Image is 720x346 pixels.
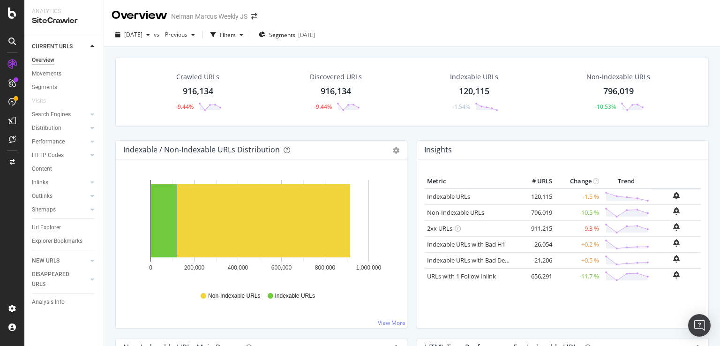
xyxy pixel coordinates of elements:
th: Trend [601,174,652,188]
div: [DATE] [298,31,315,39]
a: Inlinks [32,178,88,188]
button: Segments[DATE] [255,27,319,42]
div: NEW URLS [32,256,60,266]
button: Previous [161,27,199,42]
a: View More [378,319,405,327]
a: Movements [32,69,97,79]
div: Analysis Info [32,297,65,307]
div: HTTP Codes [32,150,64,160]
span: vs [154,30,161,38]
div: 120,115 [459,85,489,98]
h4: Insights [424,143,452,156]
div: Segments [32,83,57,92]
text: 0 [149,264,152,271]
text: 800,000 [315,264,336,271]
div: Visits [32,96,46,106]
a: Search Engines [32,110,88,120]
th: # URLS [517,174,555,188]
div: Filters [220,31,236,39]
div: SiteCrawler [32,15,96,26]
td: -10.5 % [555,204,601,220]
div: bell-plus [673,223,680,231]
div: Content [32,164,52,174]
div: -9.44% [314,103,332,111]
div: bell-plus [673,192,680,199]
span: Non-Indexable URLs [208,292,260,300]
a: Performance [32,137,88,147]
span: Previous [161,30,187,38]
div: Discovered URLs [310,72,362,82]
span: Indexable URLs [275,292,315,300]
div: 916,134 [183,85,213,98]
span: 2025 Sep. 1st [124,30,142,38]
a: 2xx URLs [427,224,452,233]
a: Segments [32,83,97,92]
div: Overview [112,8,167,23]
a: NEW URLS [32,256,88,266]
td: 656,291 [517,268,555,284]
div: bell-plus [673,239,680,247]
a: CURRENT URLS [32,42,88,52]
div: -1.54% [452,103,470,111]
div: DISAPPEARED URLS [32,270,79,289]
td: 796,019 [517,204,555,220]
div: -10.53% [595,103,616,111]
td: 21,206 [517,252,555,268]
div: bell-plus [673,207,680,215]
a: Sitemaps [32,205,88,215]
a: Url Explorer [32,223,97,233]
text: 400,000 [228,264,248,271]
div: bell-plus [673,271,680,278]
a: HTTP Codes [32,150,88,160]
div: Search Engines [32,110,71,120]
a: Indexable URLs with Bad Description [427,256,529,264]
a: Indexable URLs [427,192,470,201]
td: 26,054 [517,236,555,252]
div: Outlinks [32,191,52,201]
div: Neiman Marcus Weekly JS [171,12,247,21]
text: 600,000 [271,264,292,271]
a: Overview [32,55,97,65]
button: [DATE] [112,27,154,42]
a: DISAPPEARED URLS [32,270,88,289]
div: Overview [32,55,54,65]
div: Url Explorer [32,223,61,233]
div: CURRENT URLS [32,42,73,52]
div: arrow-right-arrow-left [251,13,257,20]
td: 120,115 [517,188,555,205]
div: 916,134 [321,85,351,98]
a: Analysis Info [32,297,97,307]
th: Metric [425,174,517,188]
a: URLs with 1 Follow Inlink [427,272,496,280]
a: Visits [32,96,55,106]
div: Distribution [32,123,61,133]
div: 796,019 [603,85,634,98]
div: Indexable URLs [450,72,498,82]
a: Content [32,164,97,174]
div: Non-Indexable URLs [586,72,650,82]
div: Inlinks [32,178,48,188]
a: Explorer Bookmarks [32,236,97,246]
div: Movements [32,69,61,79]
td: -9.3 % [555,220,601,236]
a: Non-Indexable URLs [427,208,484,217]
div: gear [393,147,399,154]
a: Indexable URLs with Bad H1 [427,240,505,248]
td: +0.5 % [555,252,601,268]
div: Open Intercom Messenger [688,314,711,337]
div: Analytics [32,8,96,15]
button: Filters [207,27,247,42]
div: -9.44% [176,103,194,111]
div: Sitemaps [32,205,56,215]
div: Performance [32,137,65,147]
a: Distribution [32,123,88,133]
text: 200,000 [184,264,205,271]
svg: A chart. [123,174,396,283]
div: Indexable / Non-Indexable URLs Distribution [123,145,280,154]
a: Outlinks [32,191,88,201]
div: Explorer Bookmarks [32,236,82,246]
td: -1.5 % [555,188,601,205]
div: bell-plus [673,255,680,263]
text: 1,000,000 [356,264,382,271]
